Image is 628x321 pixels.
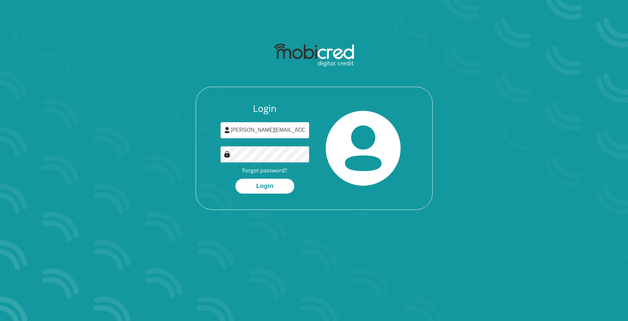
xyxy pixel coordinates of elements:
button: Login [235,179,294,194]
h3: Login [220,103,309,114]
img: user-icon image [224,127,230,133]
a: Forgot password? [242,167,287,174]
img: mobicred logo [274,44,354,67]
input: Username [220,122,309,138]
img: Image [224,151,230,158]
